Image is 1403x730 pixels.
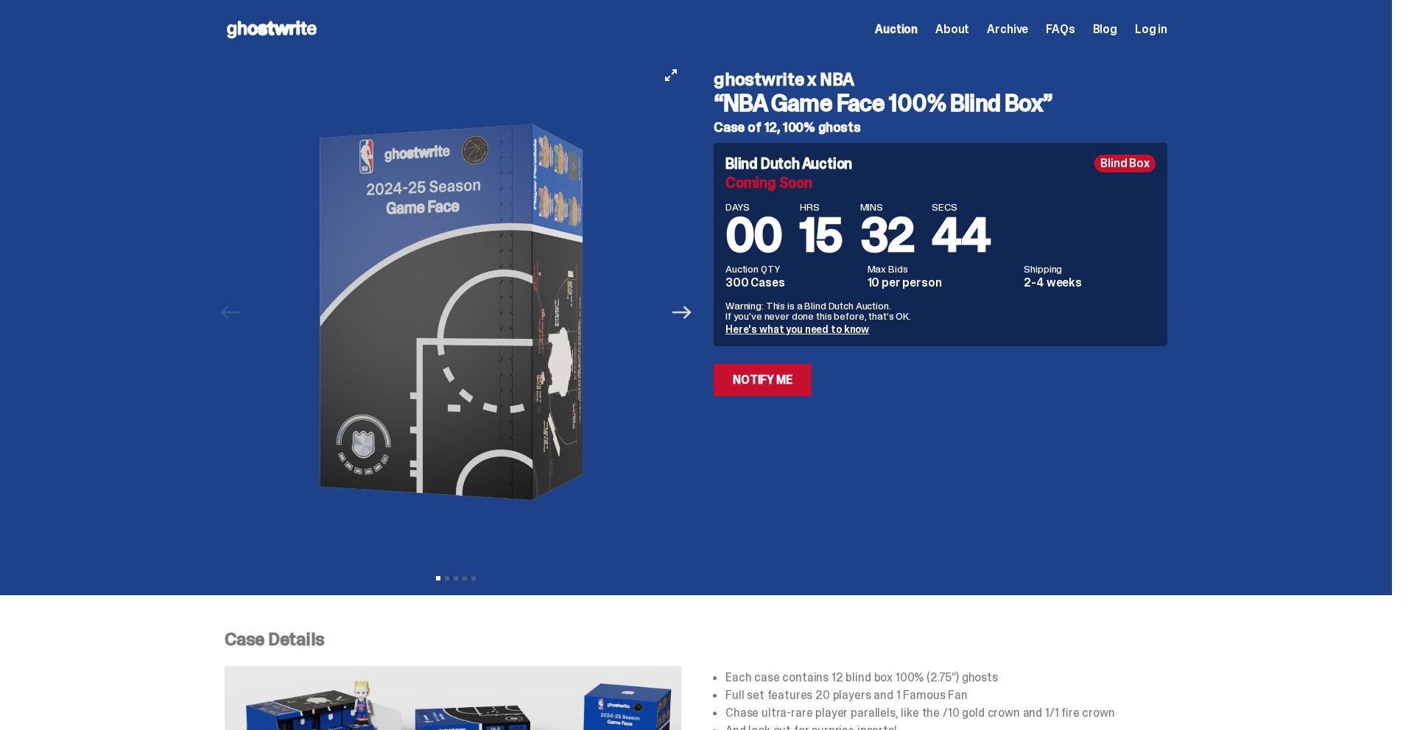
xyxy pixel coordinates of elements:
span: 00 [725,205,782,266]
span: 15 [800,205,843,266]
button: View slide 3 [454,576,458,580]
dt: Shipping [1024,264,1156,274]
img: NBA-Hero-1.png [253,59,658,566]
dd: 2-4 weeks [1024,277,1156,289]
span: DAYS [725,202,782,212]
a: FAQs [1046,24,1075,35]
span: SECS [932,202,990,212]
h3: “NBA Game Face 100% Blind Box” [714,91,1167,115]
a: Here's what you need to know [725,323,869,336]
button: View full-screen [662,66,680,84]
dd: 10 per person [868,277,1016,289]
h4: ghostwrite x NBA [714,71,1167,88]
a: About [935,24,969,35]
a: Blog [1093,24,1117,35]
li: Full set features 20 players and 1 Famous Fan [725,689,1167,701]
button: Next [666,296,698,329]
p: Case Details [225,631,1167,648]
div: Coming Soon [725,175,1156,190]
p: Warning: This is a Blind Dutch Auction. If you’ve never done this before, that’s OK. [725,301,1156,321]
h5: Case of 12, 100% ghosts [714,121,1167,134]
button: View slide 1 [436,576,440,580]
dd: 300 Cases [725,277,859,289]
button: View slide 5 [471,576,476,580]
span: 32 [860,205,915,266]
dt: Max Bids [868,264,1016,274]
a: Auction [875,24,918,35]
button: View slide 4 [463,576,467,580]
li: Chase ultra-rare player parallels, like the /10 gold crown and 1/1 fire crown [725,707,1167,719]
h4: Blind Dutch Auction [725,156,852,171]
button: View slide 2 [445,576,449,580]
li: Each case contains 12 blind box 100% (2.75”) ghosts [725,672,1167,684]
a: Notify Me [714,364,812,396]
span: MINS [860,202,915,212]
a: Archive [987,24,1028,35]
span: 44 [932,205,990,266]
a: Log in [1135,24,1167,35]
dt: Auction QTY [725,264,859,274]
span: HRS [800,202,843,212]
div: Blind Box [1094,155,1156,172]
